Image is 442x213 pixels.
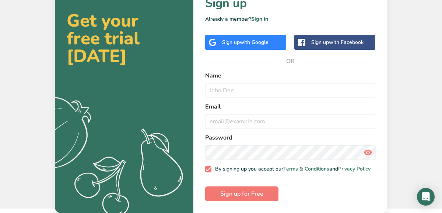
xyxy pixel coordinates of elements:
span: with Google [240,39,269,46]
a: Sign in [251,16,268,23]
h2: Get your free trial [DATE] [67,12,182,65]
input: John Doe [205,83,376,98]
div: Sign up [222,38,269,46]
label: Email [205,102,376,111]
label: Password [205,133,376,142]
a: Terms & Conditions [283,165,329,172]
span: By signing up you accept our and [211,166,371,172]
div: Sign up [311,38,364,46]
label: Name [205,71,376,80]
input: email@example.com [205,114,376,129]
span: Sign up for Free [220,189,263,198]
span: with Facebook [329,39,364,46]
span: OR [279,50,301,72]
a: Privacy Policy [338,165,371,172]
div: Open Intercom Messenger [417,188,435,206]
button: Sign up for Free [205,186,278,201]
p: Already a member? [205,15,376,23]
